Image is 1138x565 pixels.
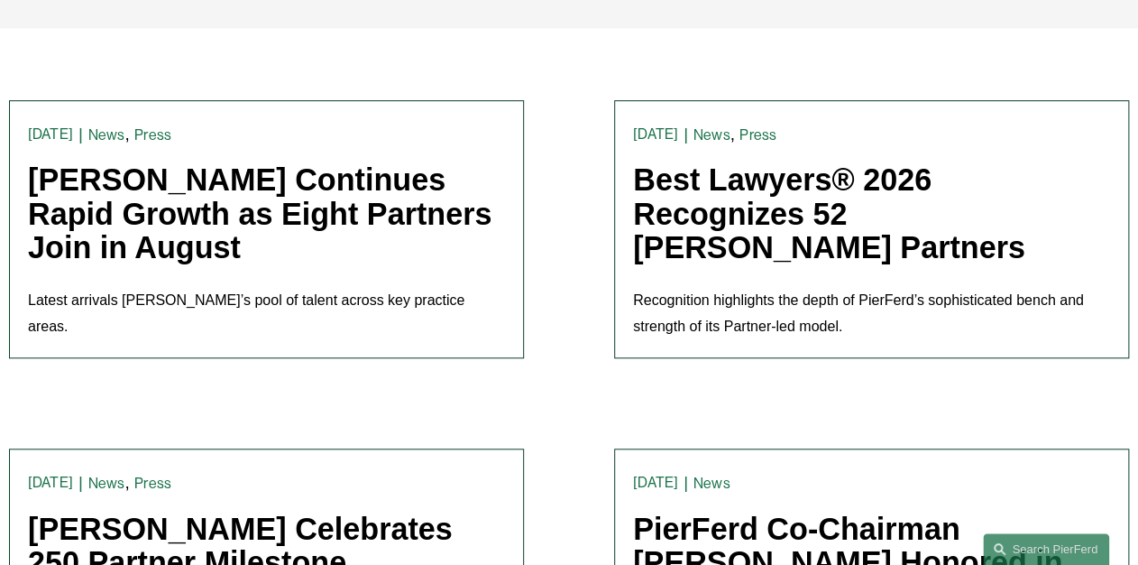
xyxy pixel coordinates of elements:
[134,126,171,144] a: Press
[134,475,171,492] a: Press
[693,126,730,144] a: News
[633,476,678,490] time: [DATE]
[28,162,491,264] a: [PERSON_NAME] Continues Rapid Growth as Eight Partners Join in August
[730,125,735,144] span: ,
[28,288,505,340] p: Latest arrivals [PERSON_NAME]’s pool of talent across key practice areas.
[28,127,73,142] time: [DATE]
[633,288,1110,340] p: Recognition highlights the depth of PierFerd’s sophisticated bench and strength of its Partner-le...
[693,475,730,492] a: News
[633,127,678,142] time: [DATE]
[983,533,1109,565] a: Search this site
[28,476,73,490] time: [DATE]
[125,473,130,492] span: ,
[633,162,1025,264] a: Best Lawyers® 2026 Recognizes 52 [PERSON_NAME] Partners
[88,475,125,492] a: News
[88,126,125,144] a: News
[739,126,776,144] a: Press
[125,125,130,144] span: ,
